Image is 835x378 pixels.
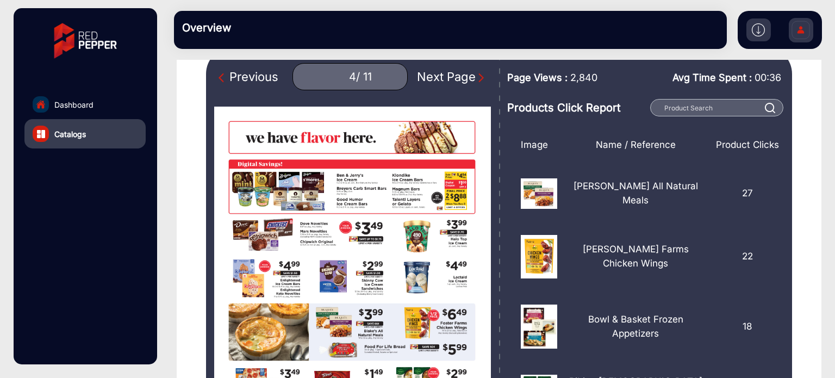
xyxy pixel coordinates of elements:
img: prodSearch%20_white.svg [765,103,776,113]
img: Next Page [476,72,487,83]
img: vmg-logo [46,14,124,68]
div: Next Page [417,68,487,86]
p: [PERSON_NAME] Farms Chicken Wings [565,243,706,270]
span: Catalogs [54,128,86,140]
img: home [36,100,46,109]
a: Catalogs [24,119,146,148]
div: / 11 [356,70,372,84]
span: Dashboard [54,99,94,110]
div: 18 [714,305,781,349]
span: Avg Time Spent : [672,70,752,85]
div: Image [513,138,557,152]
img: 17595177770002025-10-04_0-23-39.png [521,305,557,349]
p: [PERSON_NAME] All Natural Meals [565,179,706,207]
h3: Products Click Report [507,101,647,114]
a: Dashboard [24,90,146,119]
span: 2,840 [570,70,597,85]
div: 22 [714,235,781,279]
img: Sign%20Up.svg [789,13,812,51]
div: 27 [714,178,781,209]
span: 00:36 [755,72,781,83]
img: catalog [37,130,45,138]
p: Bowl & Basket Frozen Appetizers [565,313,706,340]
img: 17595175370002025-10-04_0-20-18.png [521,178,557,209]
div: Previous [219,68,278,86]
span: Page Views : [507,70,568,85]
input: Product Search [650,99,783,116]
img: 17595175550002025-10-04_0-21-19.png [521,235,557,279]
h3: Overview [182,21,334,34]
div: Name / Reference [557,138,714,152]
img: h2download.svg [752,23,765,36]
img: Previous Page [219,72,229,83]
div: Product Clicks [714,138,781,152]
